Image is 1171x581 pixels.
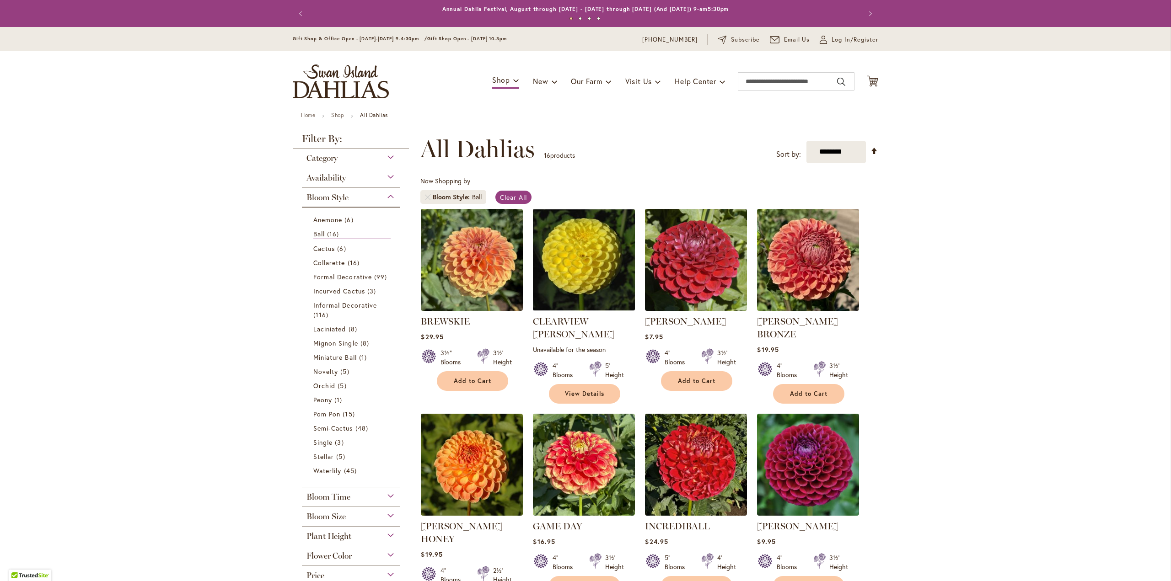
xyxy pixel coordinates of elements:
span: $19.95 [757,345,779,354]
a: Novelty 5 [313,367,391,376]
span: Anemone [313,215,342,224]
span: $9.95 [757,537,775,546]
a: GAME DAY [533,509,635,517]
span: Bloom Style [433,192,472,202]
div: 5' Height [605,361,624,379]
span: Flower Color [306,551,352,561]
a: Semi-Cactus 48 [313,423,391,433]
span: Plant Height [306,531,351,541]
span: 116 [313,310,331,320]
span: Single [313,438,333,447]
span: Bloom Style [306,192,349,203]
span: 5 [336,452,347,461]
span: 16 [327,229,341,239]
div: 4" Blooms [553,361,578,379]
button: Add to Cart [773,384,844,404]
span: Visit Us [625,76,652,86]
span: Cactus [313,244,335,253]
span: 6 [337,244,348,253]
span: Log In/Register [832,35,878,44]
span: Add to Cart [454,377,491,385]
div: 3½' Height [829,553,848,571]
div: Ball [472,192,482,202]
div: 3½' Height [829,361,848,379]
button: Next [860,5,878,23]
span: Mignon Single [313,339,358,347]
a: Pom Pon 15 [313,409,391,419]
span: 5 [340,367,351,376]
span: Add to Cart [790,390,827,398]
a: Ivanetti [757,509,859,517]
a: Incurved Cactus 3 [313,286,391,296]
span: Help Center [675,76,716,86]
a: [PERSON_NAME] [645,316,726,327]
span: Formal Decorative [313,272,372,281]
span: Now Shopping by [420,176,470,185]
span: 99 [374,272,389,282]
span: New [533,76,548,86]
span: Price [306,570,324,581]
span: Subscribe [731,35,760,44]
span: 48 [355,423,371,433]
span: 3 [367,286,378,296]
a: Laciniated 8 [313,324,391,334]
a: GAME DAY [533,521,582,532]
button: Add to Cart [437,371,508,391]
button: 3 of 4 [588,17,591,20]
span: 16 [348,258,362,267]
a: Peony 1 [313,395,391,405]
div: 3½' Height [493,348,512,367]
span: Clear All [500,193,527,202]
span: 15 [343,409,357,419]
strong: Filter By: [293,134,409,149]
span: Peony [313,395,332,404]
img: GAME DAY [533,414,635,516]
p: products [544,148,575,163]
button: 4 of 4 [597,17,600,20]
a: Shop [331,112,344,118]
span: Add to Cart [678,377,715,385]
span: Bloom Size [306,512,346,522]
a: Formal Decorative 99 [313,272,391,282]
span: 1 [359,352,369,362]
span: Ball [313,229,325,238]
span: Stellar [313,452,334,461]
span: 8 [360,338,371,348]
span: $24.95 [645,537,668,546]
div: 3½' Height [717,348,736,367]
p: Unavailable for the season [533,345,635,354]
a: CORNEL BRONZE [757,304,859,313]
span: 5 [338,381,349,390]
a: Incrediball [645,509,747,517]
a: Log In/Register [820,35,878,44]
span: Bloom Time [306,492,350,502]
button: 2 of 4 [579,17,582,20]
a: [PHONE_NUMBER] [642,35,698,44]
span: Incurved Cactus [313,287,365,295]
a: Remove Bloom Style Ball [425,194,430,200]
img: CORNEL [645,209,747,311]
a: Email Us [770,35,810,44]
img: Incrediball [645,414,747,516]
img: CORNEL BRONZE [757,209,859,311]
div: 4" Blooms [665,348,690,367]
a: Miniature Ball 1 [313,352,391,362]
span: Availability [306,173,346,183]
span: Our Farm [571,76,602,86]
div: 4' Height [717,553,736,571]
span: $7.95 [645,332,663,341]
span: Pom Pon [313,410,340,418]
img: Ivanetti [757,414,859,516]
div: 3½' Height [605,553,624,571]
span: Laciniated [313,325,346,333]
img: CLEARVIEW DANIEL [533,209,635,311]
span: $16.95 [533,537,555,546]
span: 3 [335,437,346,447]
a: Ball 16 [313,229,391,239]
span: Gift Shop & Office Open - [DATE]-[DATE] 9-4:30pm / [293,36,427,42]
a: BREWSKIE [421,304,523,313]
span: Semi-Cactus [313,424,353,432]
a: Orchid 5 [313,381,391,390]
a: Anemone 6 [313,215,391,224]
a: CLEARVIEW DANIEL [533,304,635,313]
